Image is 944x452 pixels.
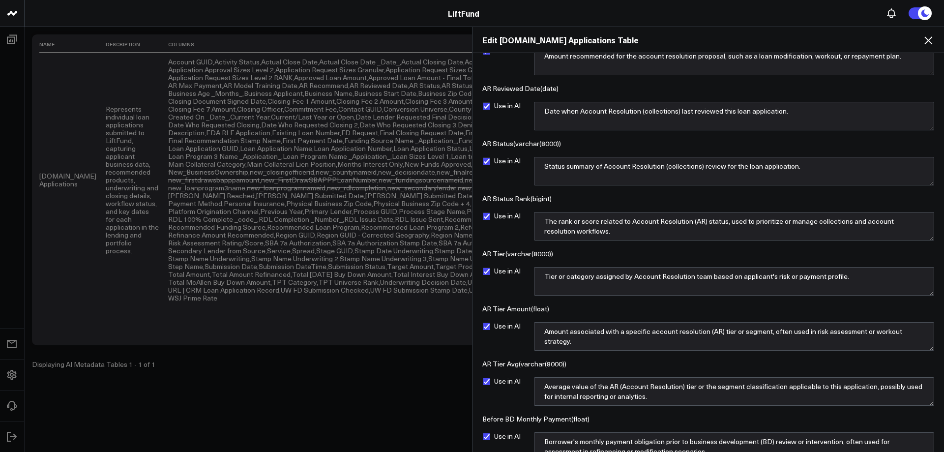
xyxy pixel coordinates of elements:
textarea: Tier or category assigned by Account Resolution team based on applicant's risk or payment profile. [534,267,934,296]
label: Use in AI [482,267,521,275]
div: AR Tier Avg ( varchar(8000) ) [482,361,934,367]
textarea: The rank or score related to Account Resolution (AR) status, used to prioritize or manage collect... [534,212,934,241]
textarea: Status summary of Account Resolution (collections) review for the loan application. [534,157,934,185]
label: Use in AI [482,47,521,55]
div: Before BD Monthly Payment ( float ) [482,416,934,422]
div: AR Status ( varchar(8000) ) [482,140,934,147]
a: LiftFund [448,8,479,19]
label: Use in AI [482,377,521,385]
textarea: Amount recommended for the account resolution proposal, such as a loan modification, workout, or ... [534,47,934,75]
div: AR Reviewed Date ( date ) [482,85,934,92]
div: AR Status Rank ( bigint ) [482,195,934,202]
h2: Edit [DOMAIN_NAME] Applications Table [482,34,934,45]
label: Use in AI [482,322,521,330]
div: AR Tier ( varchar(8000) ) [482,250,934,257]
textarea: Date when Account Resolution (collections) last reviewed this loan application. [534,102,934,130]
textarea: Average value of the AR (Account Resolution) tier or the segment classification applicable to thi... [534,377,934,406]
label: Use in AI [482,157,521,165]
div: AR Tier Amount ( float ) [482,305,934,312]
textarea: Amount associated with a specific account resolution (AR) tier or segment, often used in risk ass... [534,322,934,351]
label: Use in AI [482,212,521,220]
label: Use in AI [482,432,521,440]
label: Use in AI [482,102,521,110]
